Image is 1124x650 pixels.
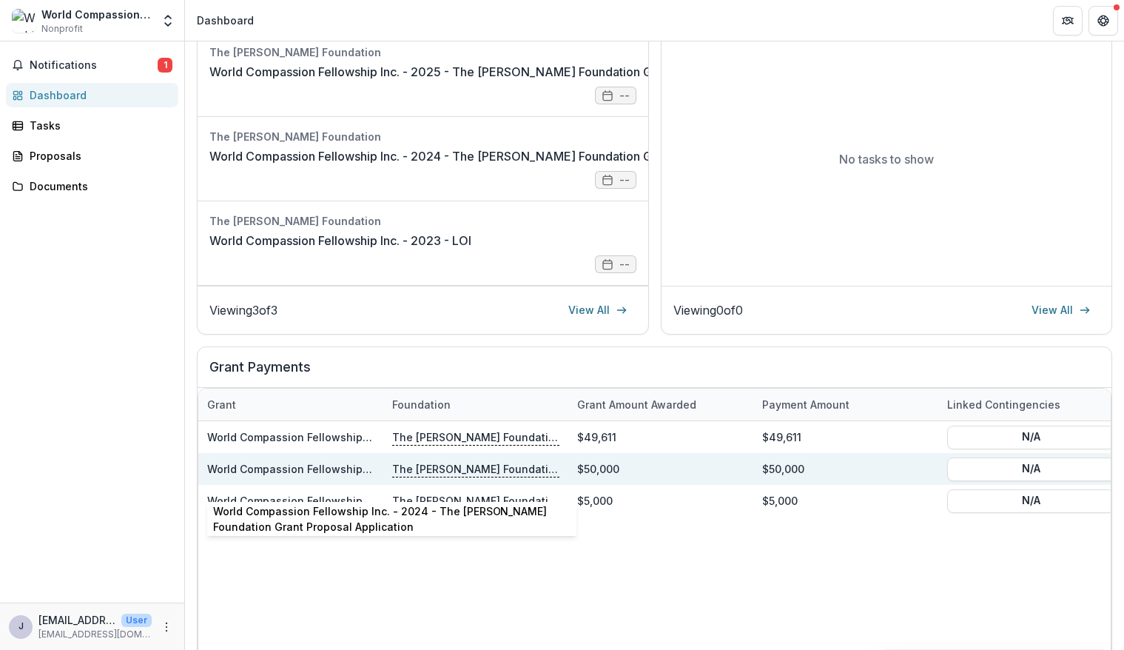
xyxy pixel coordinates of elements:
[383,389,568,421] div: Foundation
[41,7,152,22] div: World Compassion Fellowship Inc.
[947,457,1114,480] button: N/A
[209,147,792,165] a: World Compassion Fellowship Inc. - 2024 - The [PERSON_NAME] Foundation Grant Proposal Application
[209,359,1100,387] h2: Grant Payments
[568,421,753,453] div: $49,611
[1053,6,1083,36] button: Partners
[198,397,245,412] div: Grant
[392,460,559,477] p: The [PERSON_NAME] Foundation
[1088,6,1118,36] button: Get Help
[392,429,559,445] p: The [PERSON_NAME] Foundation
[753,389,938,421] div: Payment Amount
[568,453,753,485] div: $50,000
[158,618,175,636] button: More
[938,389,1123,421] div: Linked Contingencies
[198,389,383,421] div: Grant
[30,178,166,194] div: Documents
[197,13,254,28] div: Dashboard
[30,148,166,164] div: Proposals
[30,87,166,103] div: Dashboard
[6,53,178,77] button: Notifications1
[1023,298,1100,322] a: View All
[947,489,1114,512] button: N/A
[568,389,753,421] div: Grant amount awarded
[559,298,636,322] a: View All
[38,612,115,628] p: [EMAIL_ADDRESS][DOMAIN_NAME]
[18,622,24,631] div: jerrypk1@wcfellowship.com
[947,425,1114,449] button: N/A
[121,614,152,627] p: User
[207,495,450,507] a: World Compassion Fellowship Inc. - 2023 - LOI
[209,232,471,249] a: World Compassion Fellowship Inc. - 2023 - LOI
[392,492,559,509] p: The [PERSON_NAME] Foundation
[383,397,460,412] div: Foundation
[207,431,744,443] a: World Compassion Fellowship Inc. - 2025 - The [PERSON_NAME] Foundation Grant Proposal Application
[30,118,166,133] div: Tasks
[6,83,178,107] a: Dashboard
[568,485,753,517] div: $5,000
[673,301,743,319] p: Viewing 0 of 0
[38,628,152,641] p: [EMAIL_ADDRESS][DOMAIN_NAME]
[753,397,858,412] div: Payment Amount
[209,63,792,81] a: World Compassion Fellowship Inc. - 2025 - The [PERSON_NAME] Foundation Grant Proposal Application
[568,397,705,412] div: Grant amount awarded
[6,144,178,168] a: Proposals
[207,463,745,475] a: World Compassion Fellowship Inc. - 2024 - The [PERSON_NAME] Foundation Grant Proposal Application
[753,421,938,453] div: $49,611
[753,485,938,517] div: $5,000
[158,58,172,73] span: 1
[6,174,178,198] a: Documents
[12,9,36,33] img: World Compassion Fellowship Inc.
[6,113,178,138] a: Tasks
[41,22,83,36] span: Nonprofit
[753,453,938,485] div: $50,000
[839,150,934,168] p: No tasks to show
[938,397,1069,412] div: Linked Contingencies
[191,10,260,31] nav: breadcrumb
[158,6,178,36] button: Open entity switcher
[30,59,158,72] span: Notifications
[209,301,277,319] p: Viewing 3 of 3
